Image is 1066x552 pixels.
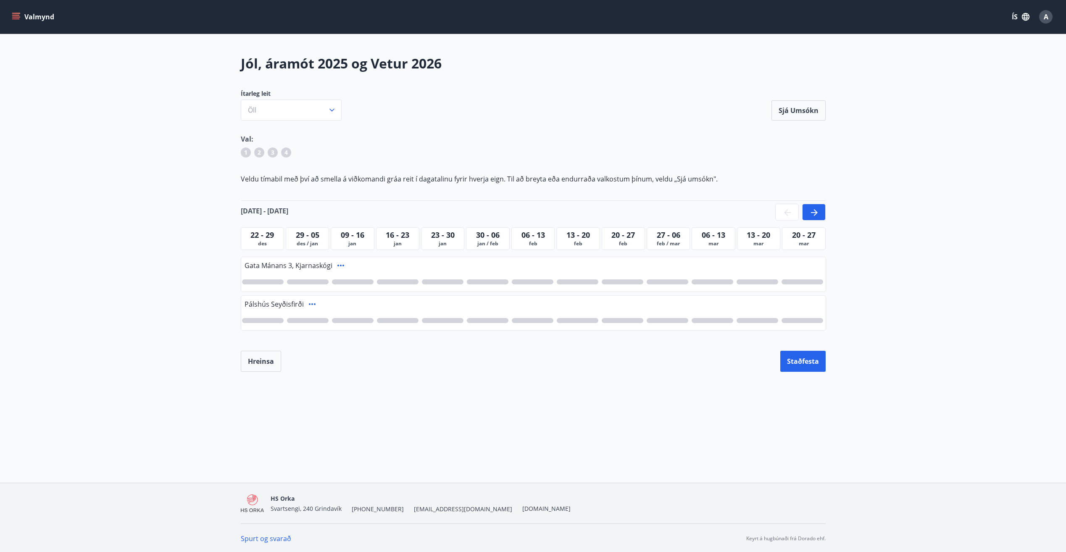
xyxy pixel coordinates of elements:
button: A [1036,7,1056,27]
span: des [243,240,282,247]
span: 13 - 20 [566,230,590,240]
span: feb [513,240,553,247]
span: 16 - 23 [386,230,409,240]
span: 06 - 13 [702,230,725,240]
span: feb / mar [649,240,688,247]
span: 23 - 30 [431,230,455,240]
span: Pálshús Seyðisfirði [245,300,304,309]
h2: Jól, áramót 2025 og Vetur 2026 [241,54,826,73]
span: [PHONE_NUMBER] [352,505,404,513]
span: HS Orka [271,494,295,502]
span: 1 [244,148,247,157]
span: 13 - 20 [747,230,770,240]
span: 30 - 06 [476,230,500,240]
button: menu [10,9,58,24]
span: 20 - 27 [792,230,816,240]
a: Spurt og svarað [241,534,291,543]
span: 09 - 16 [341,230,364,240]
span: mar [694,240,733,247]
span: jan [378,240,417,247]
span: 27 - 06 [657,230,680,240]
img: 4KEE8UqMSwrAKrdyHDgoo3yWdiux5j3SefYx3pqm.png [241,494,264,513]
button: Hreinsa [241,351,281,372]
button: Öll [241,100,342,121]
p: Veldu tímabil með því að smella á viðkomandi gráa reit í dagatalinu fyrir hverja eign. Til að bre... [241,174,826,184]
button: Sjá umsókn [771,100,826,121]
span: feb [558,240,597,247]
span: Val: [241,134,253,144]
span: [EMAIL_ADDRESS][DOMAIN_NAME] [414,505,512,513]
span: 20 - 27 [611,230,635,240]
span: feb [604,240,643,247]
span: mar [739,240,778,247]
span: Gata Mánans 3, Kjarnaskógi [245,261,332,270]
span: mar [784,240,823,247]
span: Öll [248,105,256,115]
span: jan [423,240,462,247]
span: A [1044,12,1048,21]
span: jan [333,240,372,247]
span: Svartsengi, 240 Grindavík [271,505,342,513]
span: jan / feb [468,240,507,247]
p: Keyrt á hugbúnaði frá Dorado ehf. [746,535,826,542]
button: ÍS [1007,9,1034,24]
span: 06 - 13 [521,230,545,240]
span: 2 [258,148,261,157]
span: Ítarleg leit [241,89,342,98]
span: 29 - 05 [296,230,319,240]
span: 3 [271,148,274,157]
span: 22 - 29 [250,230,274,240]
a: [DOMAIN_NAME] [522,505,571,513]
span: des / jan [288,240,327,247]
button: Staðfesta [780,351,826,372]
span: [DATE] - [DATE] [241,206,288,216]
span: 4 [284,148,288,157]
